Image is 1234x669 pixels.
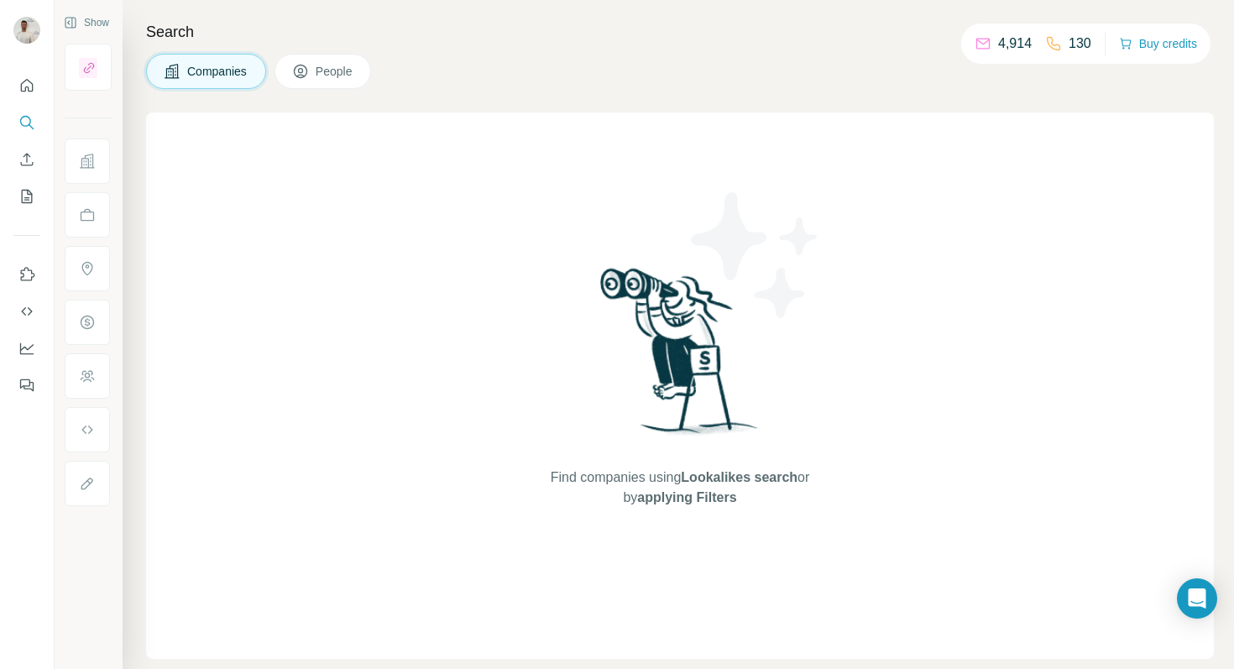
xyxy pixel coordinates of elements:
button: Dashboard [13,333,40,363]
img: Surfe Illustration - Woman searching with binoculars [593,264,767,451]
span: Companies [187,63,248,80]
span: People [316,63,354,80]
div: Open Intercom Messenger [1177,578,1217,619]
button: Search [13,107,40,138]
button: Quick start [13,71,40,101]
span: Lookalikes search [681,470,797,484]
p: 130 [1069,34,1091,54]
button: Buy credits [1119,32,1197,55]
span: Find companies using or by [546,468,814,508]
img: Surfe Illustration - Stars [680,180,831,331]
button: Show [52,10,121,35]
button: Use Surfe API [13,296,40,327]
button: Feedback [13,370,40,400]
button: My lists [13,181,40,212]
h4: Search [146,20,1214,44]
p: 4,914 [998,34,1032,54]
button: Enrich CSV [13,144,40,175]
img: Avatar [13,17,40,44]
span: applying Filters [637,490,736,504]
button: Use Surfe on LinkedIn [13,259,40,290]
